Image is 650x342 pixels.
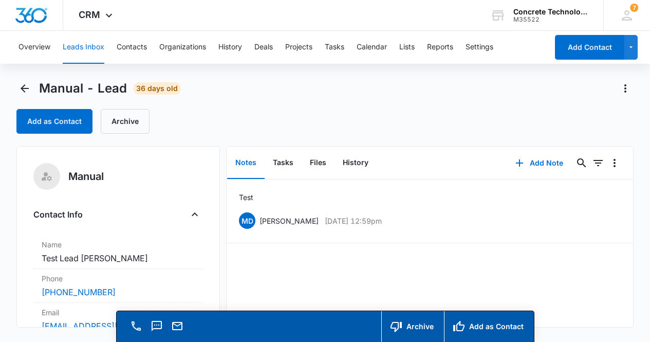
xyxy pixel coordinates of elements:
[101,109,150,134] button: Archive
[42,286,116,298] a: [PHONE_NUMBER]
[68,169,104,184] h5: Manual
[33,269,203,303] div: Phone[PHONE_NUMBER]
[218,31,242,64] button: History
[129,319,143,333] button: Call
[133,82,181,95] span: 36 days old
[16,80,33,97] button: Back
[33,235,203,269] div: NameTest Lead [PERSON_NAME]
[254,31,273,64] button: Deals
[42,239,195,250] label: Name
[325,215,382,226] p: [DATE] 12:59pm
[79,9,100,20] span: CRM
[42,252,195,264] dd: Test Lead [PERSON_NAME]
[117,31,147,64] button: Contacts
[555,35,624,60] button: Add Contact
[630,4,638,12] span: 7
[42,320,144,332] a: [EMAIL_ADDRESS][DOMAIN_NAME]
[150,319,164,333] button: Text
[63,31,104,64] button: Leads Inbox
[42,273,195,284] label: Phone
[302,147,335,179] button: Files
[239,212,255,229] span: MD
[265,147,302,179] button: Tasks
[33,208,83,221] h4: Contact Info
[187,206,203,223] button: Close
[630,4,638,12] div: notifications count
[335,147,377,179] button: History
[399,31,415,64] button: Lists
[259,215,319,226] p: [PERSON_NAME]
[239,192,253,203] p: Test
[357,31,387,64] button: Calendar
[18,31,50,64] button: Overview
[170,319,184,333] button: Email
[617,80,634,97] button: Actions
[170,325,184,334] a: Email
[285,31,312,64] button: Projects
[325,31,344,64] button: Tasks
[590,155,606,171] button: Filters
[513,16,588,23] div: account id
[16,109,92,134] button: Add as Contact
[381,311,444,342] button: Archive
[513,8,588,16] div: account name
[505,151,573,175] button: Add Note
[42,307,195,318] label: Email
[159,31,206,64] button: Organizations
[427,31,453,64] button: Reports
[466,31,493,64] button: Settings
[444,311,534,342] button: Add as Contact
[33,303,203,337] div: Email[EMAIL_ADDRESS][DOMAIN_NAME]
[129,325,143,334] a: Call
[573,155,590,171] button: Search...
[606,155,623,171] button: Overflow Menu
[39,81,127,96] span: Manual - Lead
[227,147,265,179] button: Notes
[150,325,164,334] a: Text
